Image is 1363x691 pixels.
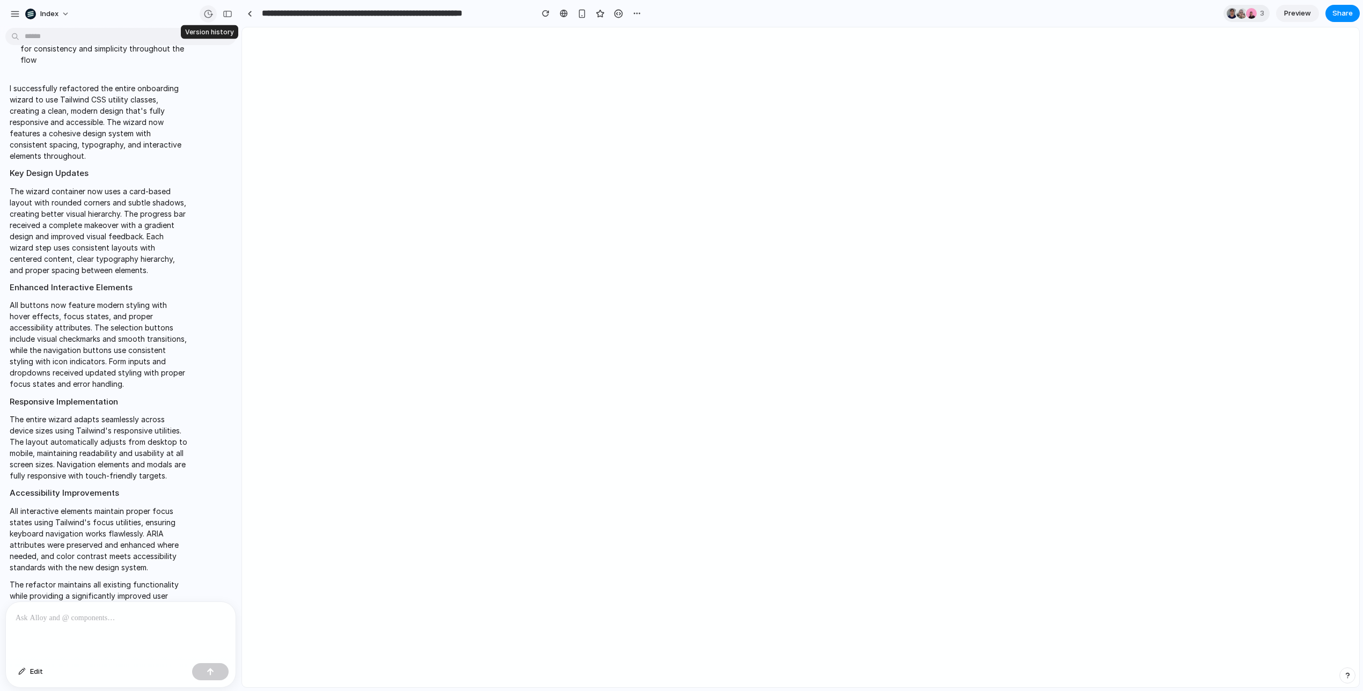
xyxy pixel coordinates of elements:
[1223,5,1270,22] div: 3
[1325,5,1360,22] button: Share
[10,505,189,573] p: All interactive elements maintain proper focus states using Tailwind's focus utilities, ensuring ...
[13,663,48,680] button: Edit
[1276,5,1319,22] a: Preview
[10,299,189,389] p: All buttons now feature modern styling with hover effects, focus states, and proper accessibility...
[1284,8,1311,19] span: Preview
[10,414,189,481] p: The entire wizard adapts seamlessly across device sizes using Tailwind's responsive utilities. Th...
[10,186,189,276] p: The wizard container now uses a card-based layout with rounded corners and subtle shadows, creati...
[30,666,43,677] span: Edit
[10,396,189,408] h2: Responsive Implementation
[40,9,58,19] span: Index
[1260,8,1267,19] span: 3
[1332,8,1353,19] span: Share
[10,487,189,499] h2: Accessibility Improvements
[10,282,189,294] h2: Enhanced Interactive Elements
[10,167,189,180] h2: Key Design Updates
[21,5,75,23] button: Index
[10,579,189,624] p: The refactor maintains all existing functionality while providing a significantly improved user e...
[10,83,189,161] p: I successfully refactored the entire onboarding wizard to use Tailwind CSS utility classes, creat...
[181,25,238,39] div: Version history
